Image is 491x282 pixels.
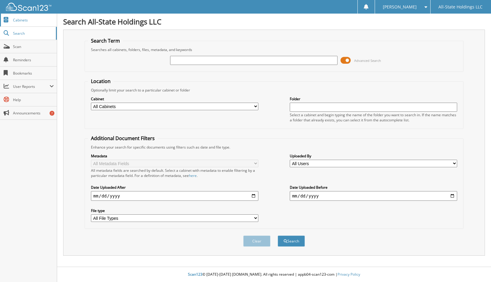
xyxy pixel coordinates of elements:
[290,112,457,123] div: Select a cabinet and begin typing the name of the folder you want to search in. If the name match...
[91,185,259,190] label: Date Uploaded After
[88,88,460,93] div: Optionally limit your search to a particular cabinet or folder
[88,47,460,52] div: Searches all cabinets, folders, files, metadata, and keywords
[290,96,457,101] label: Folder
[338,272,360,277] a: Privacy Policy
[383,5,417,9] span: [PERSON_NAME]
[354,58,381,63] span: Advanced Search
[50,111,54,116] div: 7
[13,111,54,116] span: Announcements
[13,97,54,102] span: Help
[189,173,197,178] a: here
[6,3,51,11] img: scan123-logo-white.svg
[13,71,54,76] span: Bookmarks
[13,57,54,62] span: Reminders
[88,78,114,85] legend: Location
[13,18,54,23] span: Cabinets
[63,17,485,27] h1: Search All-State Holdings LLC
[91,208,259,213] label: File type
[88,135,158,142] legend: Additional Document Filters
[13,31,53,36] span: Search
[13,44,54,49] span: Scan
[290,191,457,201] input: end
[88,37,123,44] legend: Search Term
[188,272,202,277] span: Scan123
[13,84,50,89] span: User Reports
[91,191,259,201] input: start
[88,145,460,150] div: Enhance your search for specific documents using filters such as date and file type.
[91,153,259,159] label: Metadata
[91,168,259,178] div: All metadata fields are searched by default. Select a cabinet with metadata to enable filtering b...
[243,236,270,247] button: Clear
[438,5,483,9] span: All-State Holdings LLC
[290,185,457,190] label: Date Uploaded Before
[57,267,491,282] div: © [DATE]-[DATE] [DOMAIN_NAME]. All rights reserved | appb04-scan123-com |
[278,236,305,247] button: Search
[91,96,259,101] label: Cabinet
[290,153,457,159] label: Uploaded By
